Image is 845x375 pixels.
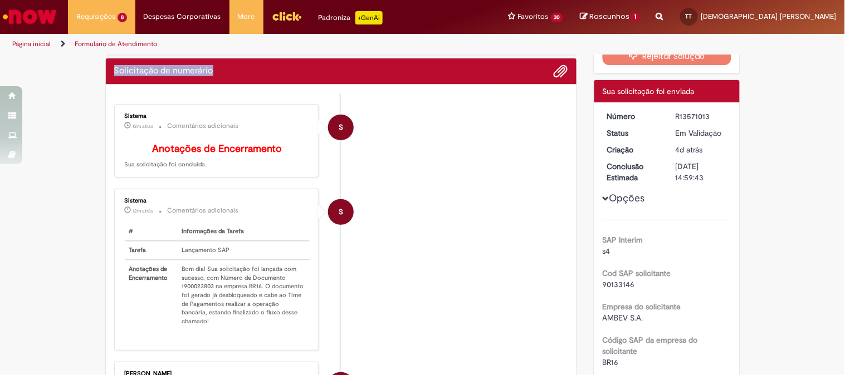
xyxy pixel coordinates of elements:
span: S [339,114,343,141]
span: Requisições [76,11,115,22]
div: R13571013 [676,111,727,122]
span: Favoritos [518,11,549,22]
time: 30/09/2025 09:49:35 [133,123,154,130]
span: 12m atrás [133,208,154,214]
dt: Criação [599,144,667,155]
button: Adicionar anexos [554,64,568,78]
div: System [328,115,354,140]
p: +GenAi [355,11,383,24]
a: Formulário de Atendimento [75,40,157,48]
th: Informações da Tarefa [178,223,310,241]
b: SAP Interim [603,235,643,245]
h2: Solicitação de numerário Histórico de tíquete [114,66,213,76]
span: s4 [603,246,610,256]
td: Lançamento SAP [178,241,310,260]
span: 1 [631,12,639,22]
img: ServiceNow [1,6,58,28]
b: Empresa do solicitante [603,302,681,312]
span: AMBEV S.A. [603,313,643,323]
span: TT [686,13,692,20]
span: Sua solicitação foi enviada [603,86,695,96]
th: Tarefa [125,241,178,260]
a: Página inicial [12,40,51,48]
time: 30/09/2025 09:49:33 [133,208,154,214]
b: Cod SAP solicitante [603,268,671,278]
div: Sistema [125,198,310,204]
span: 30 [551,13,564,22]
div: System [328,199,354,225]
span: S [339,199,343,225]
time: 26/09/2025 14:59:39 [676,145,703,155]
span: Rascunhos [589,11,629,22]
th: # [125,223,178,241]
th: Anotações de Encerramento [125,260,178,330]
img: click_logo_yellow_360x200.png [272,8,302,24]
small: Comentários adicionais [168,121,239,131]
div: Sistema [125,113,310,120]
div: 26/09/2025 14:59:39 [676,144,727,155]
div: Padroniza [319,11,383,24]
span: 4d atrás [676,145,703,155]
span: BR16 [603,357,619,367]
span: [DEMOGRAPHIC_DATA] [PERSON_NAME] [701,12,837,21]
b: Anotações de Encerramento [152,142,282,155]
span: More [238,11,255,22]
td: Bom dia! Sua solicitação foi lançada com sucesso, com Número de Documento 1900023803 na empresa B... [178,260,310,330]
button: Rejeitar Solução [603,47,731,65]
a: Rascunhos [580,12,639,22]
dt: Status [599,127,667,139]
dt: Número [599,111,667,122]
span: 12m atrás [133,123,154,130]
span: 90133146 [603,279,635,289]
div: Em Validação [676,127,727,139]
ul: Trilhas de página [8,34,555,55]
div: [DATE] 14:59:43 [676,161,727,183]
span: 8 [118,13,127,22]
span: Despesas Corporativas [144,11,221,22]
dt: Conclusão Estimada [599,161,667,183]
b: Código SAP da empresa do solicitante [603,335,698,356]
p: Sua solicitação foi concluída. [125,144,310,169]
small: Comentários adicionais [168,206,239,215]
